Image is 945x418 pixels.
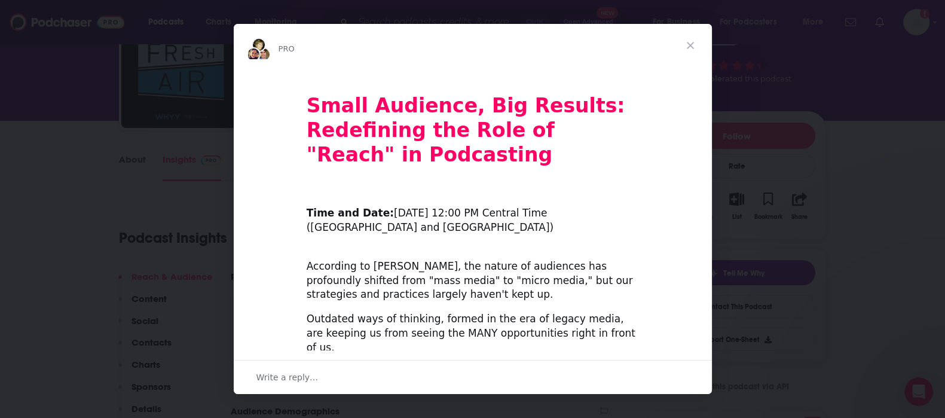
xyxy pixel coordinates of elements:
b: Small Audience, Big Results: Redefining the Role of "Reach" in Podcasting [307,94,625,166]
div: According to [PERSON_NAME], the nature of audiences has profoundly shifted from "mass media" to "... [307,245,639,302]
span: Close [669,24,712,67]
span: PRO [279,44,295,53]
div: ​ [DATE] 12:00 PM Central Time ([GEOGRAPHIC_DATA] and [GEOGRAPHIC_DATA]) [307,193,639,235]
img: Sydney avatar [246,47,261,62]
b: Time and Date: [307,207,394,219]
div: Open conversation and reply [234,360,712,394]
span: Write a reply… [256,370,319,385]
div: Outdated ways of thinking, formed in the era of legacy media, are keeping us from seeing the MANY... [307,312,639,355]
img: Dave avatar [256,47,271,62]
img: Barbara avatar [252,38,266,52]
